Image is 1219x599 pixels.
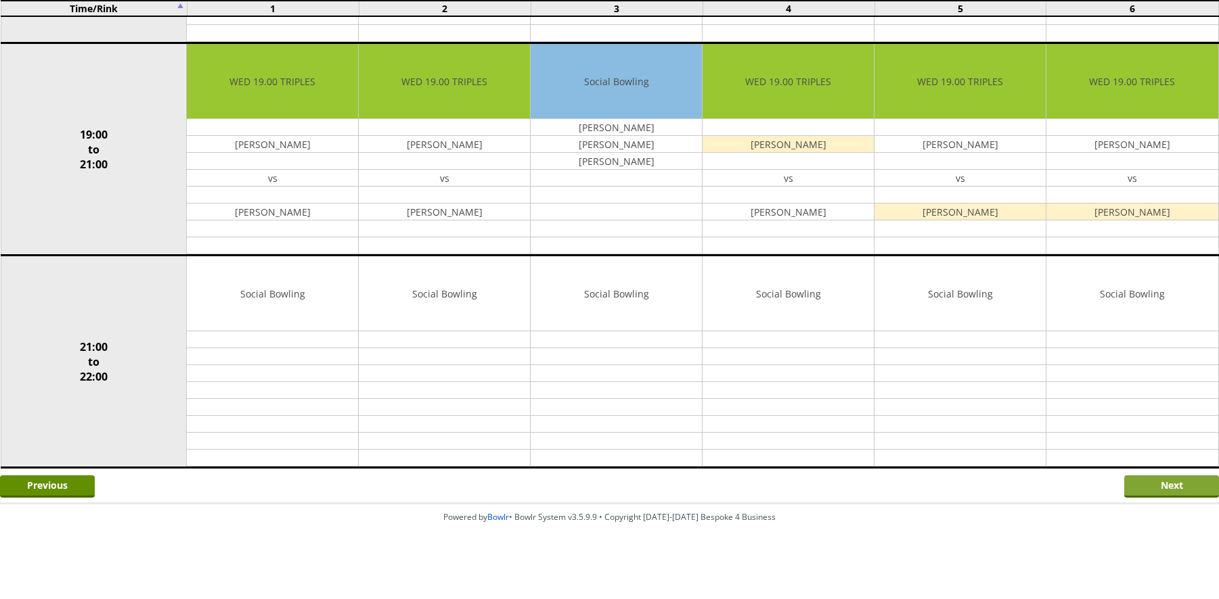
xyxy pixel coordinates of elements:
[1046,170,1218,187] td: vs
[1046,1,1218,16] td: 6
[1046,256,1218,331] td: Social Bowling
[874,44,1046,119] td: WED 19.00 TRIPLES
[874,256,1046,331] td: Social Bowling
[359,256,530,331] td: Social Bowling
[1046,44,1218,119] td: WED 19.00 TRIPLES
[531,44,702,119] td: Social Bowling
[703,1,874,16] td: 4
[531,1,703,16] td: 3
[359,44,530,119] td: WED 19.00 TRIPLES
[1,256,187,468] td: 21:00 to 22:00
[531,153,702,170] td: [PERSON_NAME]
[874,170,1046,187] td: vs
[1046,136,1218,153] td: [PERSON_NAME]
[359,203,530,220] td: [PERSON_NAME]
[703,44,874,119] td: WED 19.00 TRIPLES
[703,136,874,153] td: [PERSON_NAME]
[874,203,1046,220] td: [PERSON_NAME]
[1,43,187,256] td: 19:00 to 21:00
[443,511,776,523] span: Powered by • Bowlr System v3.5.9.9 • Copyright [DATE]-[DATE] Bespoke 4 Business
[187,203,358,220] td: [PERSON_NAME]
[187,136,358,153] td: [PERSON_NAME]
[703,256,874,331] td: Social Bowling
[874,136,1046,153] td: [PERSON_NAME]
[874,1,1046,16] td: 5
[487,511,509,523] a: Bowlr
[359,170,530,187] td: vs
[703,170,874,187] td: vs
[1046,203,1218,220] td: [PERSON_NAME]
[187,44,358,119] td: WED 19.00 TRIPLES
[187,170,358,187] td: vs
[187,1,359,16] td: 1
[703,203,874,220] td: [PERSON_NAME]
[1,1,187,16] td: Time/Rink
[359,136,530,153] td: [PERSON_NAME]
[1124,475,1219,498] input: Next
[359,1,531,16] td: 2
[187,256,358,331] td: Social Bowling
[531,256,702,331] td: Social Bowling
[531,119,702,136] td: [PERSON_NAME]
[531,136,702,153] td: [PERSON_NAME]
